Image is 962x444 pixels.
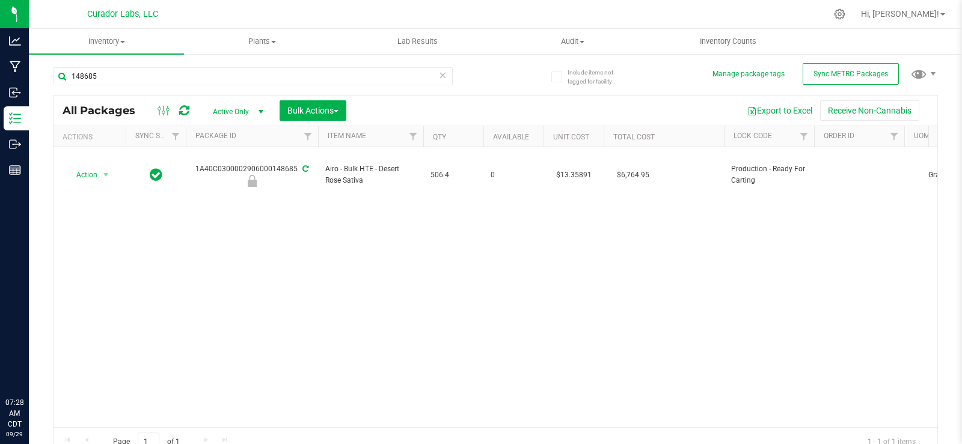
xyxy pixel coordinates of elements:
span: Airo - Bulk HTE - Desert Rose Sativa [325,163,416,186]
span: In Sync [150,166,162,183]
button: Sync METRC Packages [803,63,899,85]
a: Item Name [328,132,366,140]
a: Lab Results [340,29,495,54]
a: Inventory Counts [651,29,806,54]
a: Sync Status [135,132,182,140]
span: Clear [438,67,447,83]
inline-svg: Outbound [9,138,21,150]
button: Manage package tags [712,69,785,79]
input: Search Package ID, Item Name, SKU, Lot or Part Number... [53,67,453,85]
inline-svg: Analytics [9,35,21,47]
div: 1A40C0300002906000148685 [184,163,320,187]
span: Sync from Compliance System [301,165,308,173]
td: $13.35891 [544,147,604,203]
div: Production - Ready For Carting [184,175,320,187]
inline-svg: Inventory [9,112,21,124]
span: Bulk Actions [287,106,339,115]
p: 07:28 AM CDT [5,397,23,430]
span: 0 [491,169,536,181]
a: Filter [298,126,318,147]
a: Available [493,133,529,141]
span: Hi, [PERSON_NAME]! [861,9,939,19]
a: Package ID [195,132,236,140]
p: 09/29 [5,430,23,439]
a: Filter [794,126,814,147]
div: Manage settings [832,8,847,20]
a: Unit Cost [553,133,589,141]
a: Audit [495,29,650,54]
span: Audit [495,36,649,47]
span: Inventory [29,36,184,47]
button: Bulk Actions [280,100,346,121]
span: $6,764.95 [611,166,655,184]
span: Inventory Counts [684,36,773,47]
iframe: Resource center unread badge [35,346,50,360]
inline-svg: Reports [9,164,21,176]
span: Sync METRC Packages [813,70,888,78]
span: 506.4 [430,169,476,181]
button: Receive Non-Cannabis [820,100,919,121]
span: select [99,166,114,183]
button: Export to Excel [740,100,820,121]
a: Filter [166,126,186,147]
inline-svg: Manufacturing [9,61,21,73]
span: Action [66,166,98,183]
div: Actions [63,133,121,141]
a: Lock Code [734,132,772,140]
a: Inventory [29,29,184,54]
span: All Packages [63,104,147,117]
a: Filter [403,126,423,147]
a: Qty [433,133,446,141]
span: Lab Results [381,36,454,47]
a: Total Cost [613,133,655,141]
span: Production - Ready For Carting [731,163,807,186]
a: Plants [184,29,339,54]
a: Order Id [824,132,854,140]
iframe: Resource center [12,348,48,384]
a: Filter [884,126,904,147]
a: UOM [914,132,930,140]
span: Curador Labs, LLC [87,9,158,19]
span: Plants [185,36,339,47]
inline-svg: Inbound [9,87,21,99]
span: Include items not tagged for facility [568,68,628,86]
